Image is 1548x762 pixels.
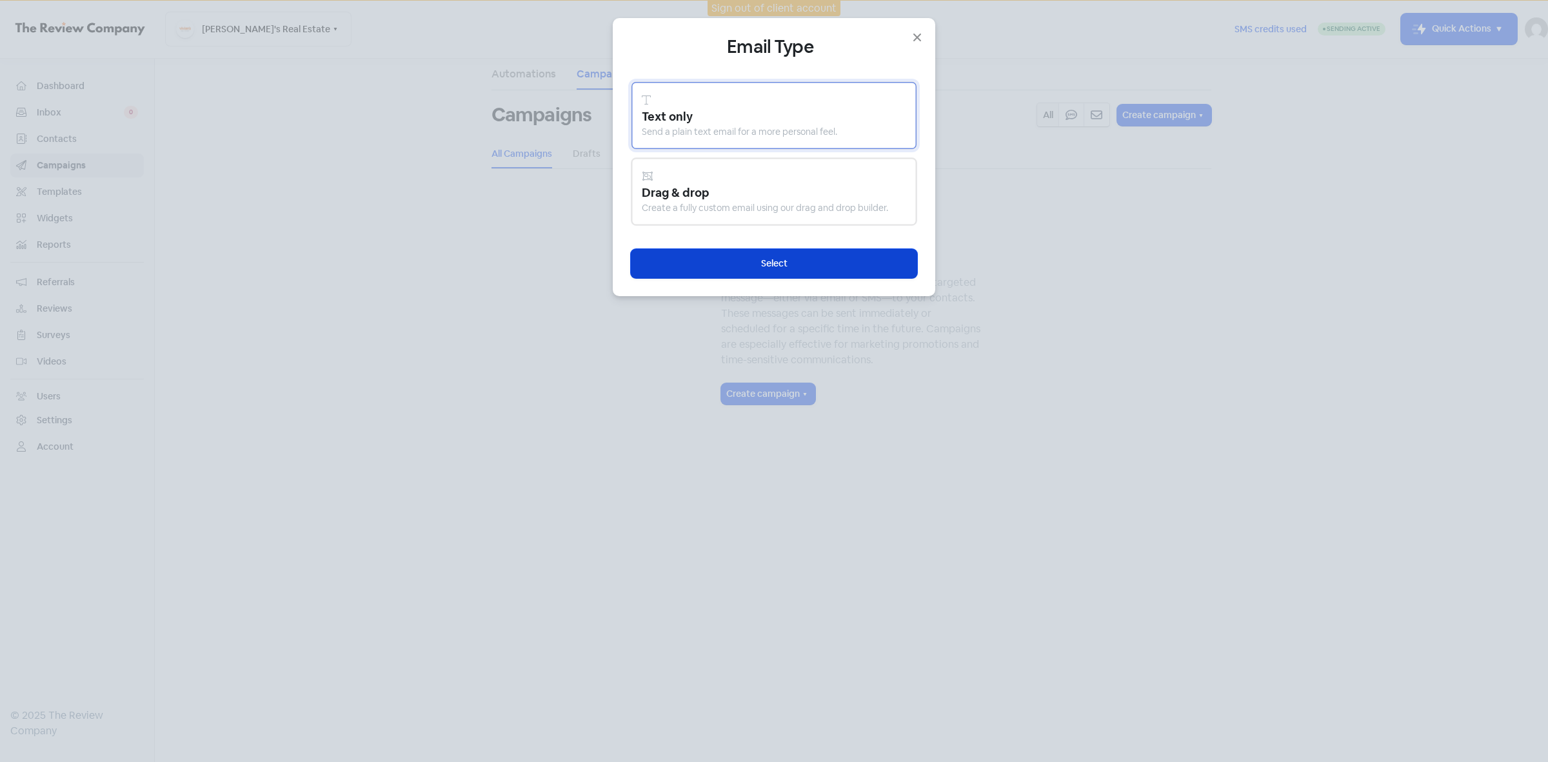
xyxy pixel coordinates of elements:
h4: Email Type [631,36,917,58]
div: Text only [642,108,906,125]
div: Drag & drop [642,184,906,201]
button: Select [631,249,917,278]
div: Send a plain text email for a more personal feel. [642,125,906,139]
div: Create a fully custom email using our drag and drop builder. [642,201,906,215]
